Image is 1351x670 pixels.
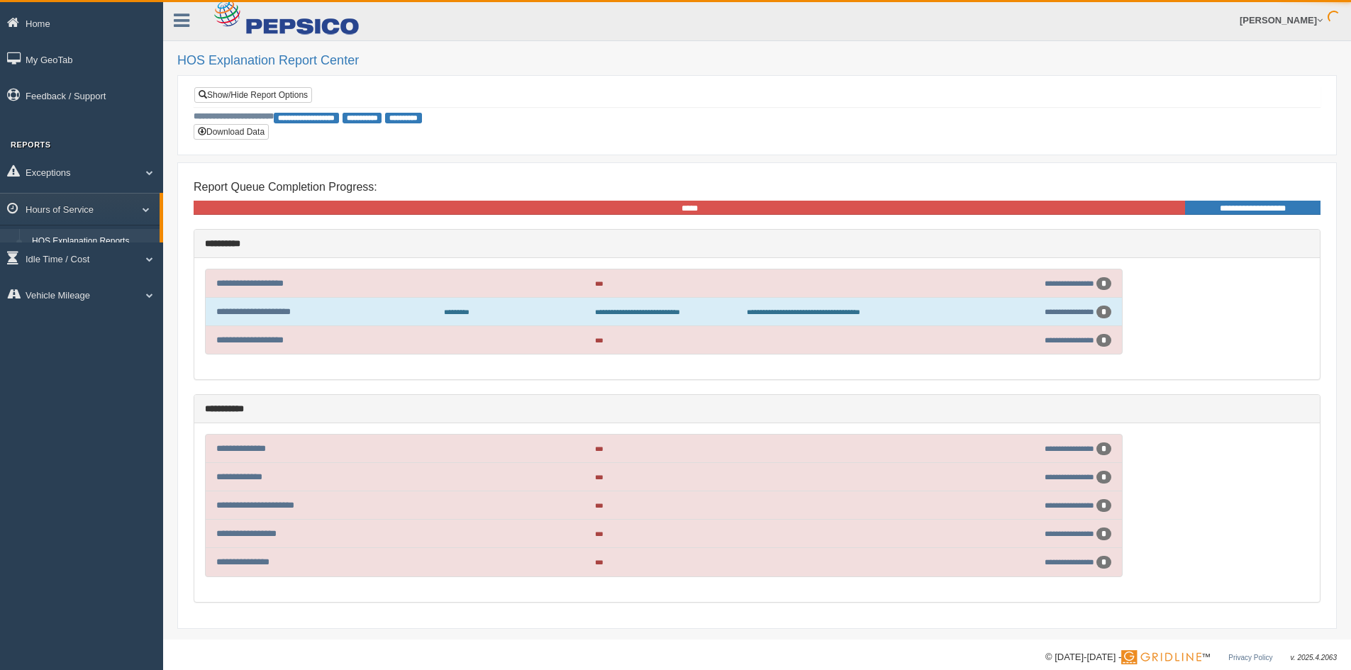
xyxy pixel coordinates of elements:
h2: HOS Explanation Report Center [177,54,1337,68]
h4: Report Queue Completion Progress: [194,181,1321,194]
a: Privacy Policy [1228,654,1272,661]
a: Show/Hide Report Options [194,87,312,103]
a: HOS Explanation Reports [26,229,160,255]
button: Download Data [194,124,269,140]
div: © [DATE]-[DATE] - ™ [1045,650,1337,665]
img: Gridline [1121,650,1201,664]
span: v. 2025.4.2063 [1291,654,1337,661]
